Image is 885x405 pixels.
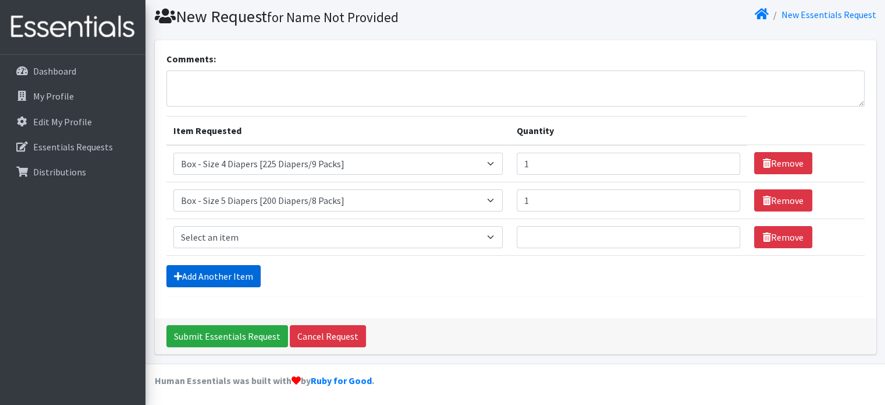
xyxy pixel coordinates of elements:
[166,265,261,287] a: Add Another Item
[33,90,74,102] p: My Profile
[5,84,141,108] a: My Profile
[166,52,216,66] label: Comments:
[33,166,86,178] p: Distributions
[33,141,113,153] p: Essentials Requests
[781,9,876,20] a: New Essentials Request
[754,152,812,174] a: Remove
[33,116,92,128] p: Edit My Profile
[311,375,372,386] a: Ruby for Good
[290,325,366,347] a: Cancel Request
[510,116,747,145] th: Quantity
[267,9,399,26] small: for Name Not Provided
[166,116,510,145] th: Item Requested
[5,59,141,83] a: Dashboard
[155,375,374,386] strong: Human Essentials was built with by .
[166,325,288,347] input: Submit Essentials Request
[155,6,511,27] h1: New Request
[5,110,141,133] a: Edit My Profile
[33,65,76,77] p: Dashboard
[754,189,812,212] a: Remove
[5,135,141,159] a: Essentials Requests
[5,160,141,184] a: Distributions
[5,8,141,47] img: HumanEssentials
[754,226,812,248] a: Remove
